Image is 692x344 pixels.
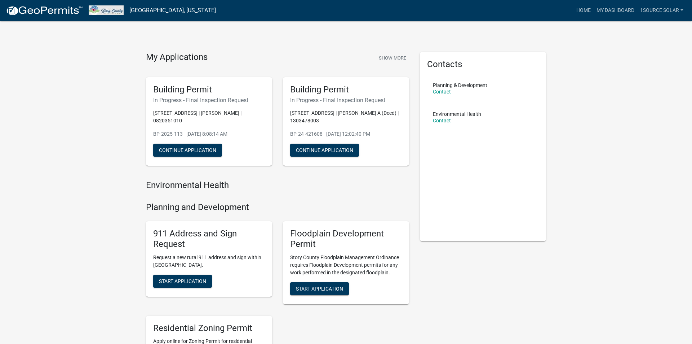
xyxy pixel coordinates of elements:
[89,5,124,15] img: Story County, Iowa
[153,109,265,125] p: [STREET_ADDRESS] | [PERSON_NAME] | 0820351010
[153,130,265,138] p: BP-2025-113 - [DATE] 8:08:14 AM
[290,97,402,104] h6: In Progress - Final Inspection Request
[153,275,212,288] button: Start Application
[290,254,402,276] p: Story County Floodplain Management Ordinance requires Floodplain Development permits for any work...
[146,180,409,191] h4: Environmental Health
[433,118,451,123] a: Contact
[290,130,402,138] p: BP-24-421608 - [DATE] 12:02:40 PM
[290,109,402,125] p: [STREET_ADDRESS] | [PERSON_NAME] A (Deed) | 1303478003
[637,4,686,17] a: 1Source Solar
[433,83,487,88] p: Planning & Development
[290,144,359,157] button: Continue Application
[153,228,265,249] h5: 911 Address and Sign Request
[290,228,402,249] h5: Floodplain Development Permit
[594,4,637,17] a: My Dashboard
[290,282,349,295] button: Start Application
[129,4,216,17] a: [GEOGRAPHIC_DATA], [US_STATE]
[146,202,409,213] h4: Planning and Development
[433,112,481,117] p: Environmental Health
[376,52,409,64] button: Show More
[153,97,265,104] h6: In Progress - Final Inspection Request
[433,89,451,95] a: Contact
[573,4,594,17] a: Home
[290,84,402,95] h5: Building Permit
[159,278,206,284] span: Start Application
[153,84,265,95] h5: Building Permit
[153,323,265,334] h5: Residential Zoning Permit
[146,52,208,63] h4: My Applications
[296,286,343,291] span: Start Application
[427,59,539,70] h5: Contacts
[153,144,222,157] button: Continue Application
[153,254,265,269] p: Request a new rural 911 address and sign within [GEOGRAPHIC_DATA].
